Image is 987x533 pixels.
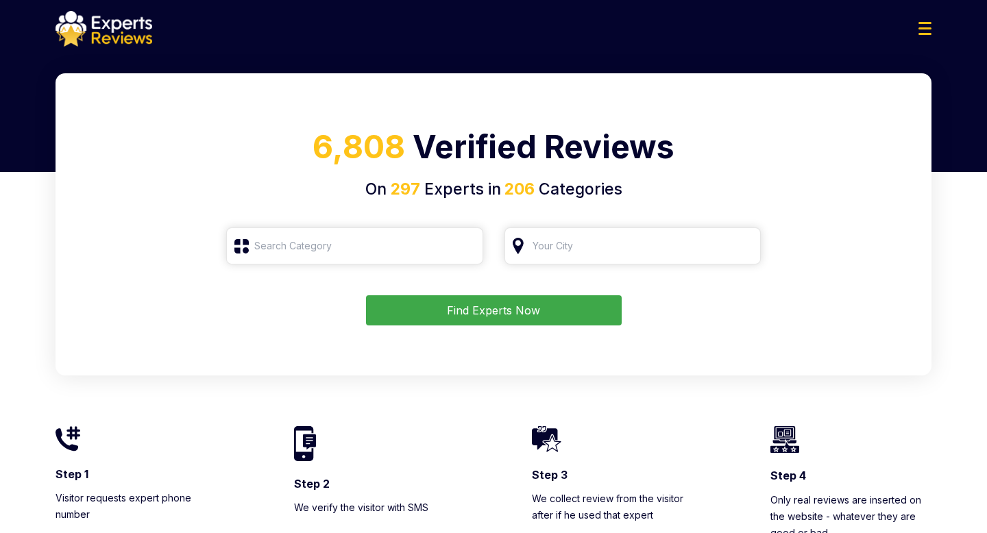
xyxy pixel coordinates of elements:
img: homeIcon4 [770,426,799,453]
h3: Step 1 [56,467,217,482]
span: 297 [391,179,420,199]
input: Your City [504,227,761,264]
img: homeIcon1 [56,426,80,451]
p: Visitor requests expert phone number [56,490,217,523]
h3: Step 3 [532,467,694,482]
img: logo [56,11,152,47]
span: 6,808 [313,127,405,166]
h4: On Experts in Categories [72,177,915,201]
img: homeIcon3 [532,426,561,452]
img: homeIcon2 [294,426,316,460]
span: 206 [501,179,535,199]
input: Search Category [226,227,483,264]
h3: Step 4 [770,468,932,483]
h1: Verified Reviews [72,123,915,177]
img: Menu Icon [918,22,931,35]
button: Find Experts Now [366,295,622,325]
h3: Step 2 [294,476,456,491]
p: We verify the visitor with SMS [294,499,456,516]
p: We collect review from the visitor after if he used that expert [532,491,694,523]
